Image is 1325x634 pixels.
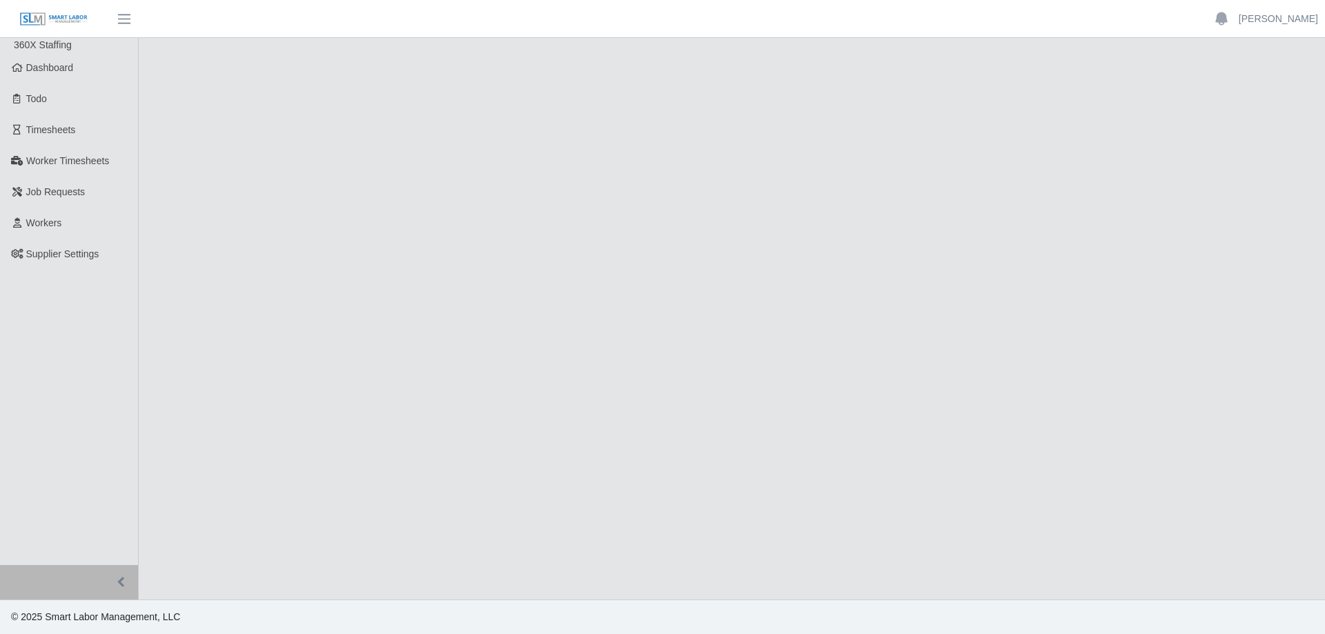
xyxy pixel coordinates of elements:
img: SLM Logo [19,12,88,27]
span: Worker Timesheets [26,155,109,166]
span: Supplier Settings [26,248,99,259]
a: [PERSON_NAME] [1239,12,1318,26]
span: © 2025 Smart Labor Management, LLC [11,611,180,622]
span: Dashboard [26,62,74,73]
span: Job Requests [26,186,86,197]
span: Workers [26,217,62,228]
span: Timesheets [26,124,76,135]
span: 360X Staffing [14,39,72,50]
span: Todo [26,93,47,104]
